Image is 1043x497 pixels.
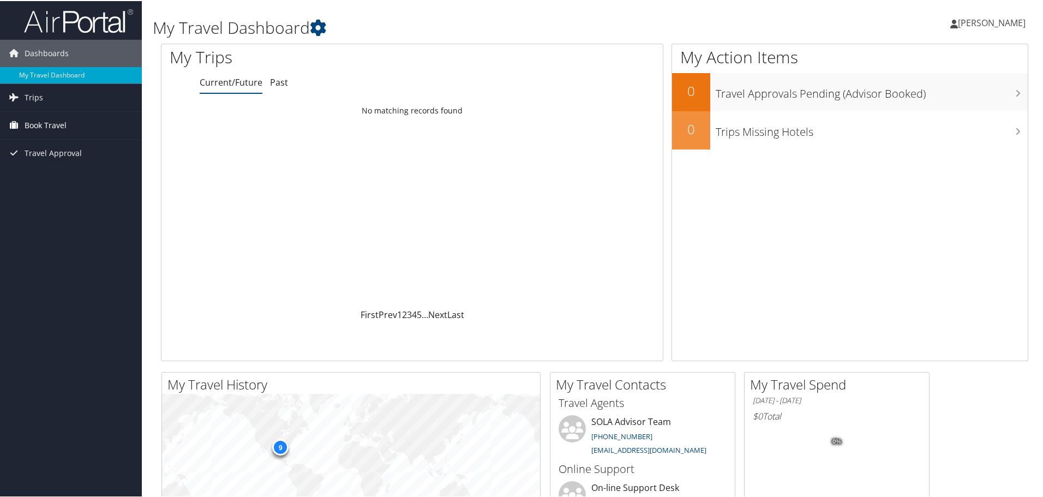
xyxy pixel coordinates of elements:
[559,460,727,476] h3: Online Support
[672,72,1028,110] a: 0Travel Approvals Pending (Advisor Booked)
[397,308,402,320] a: 1
[25,139,82,166] span: Travel Approval
[591,430,652,440] a: [PHONE_NUMBER]
[832,438,841,444] tspan: 0%
[556,374,735,393] h2: My Travel Contacts
[672,110,1028,148] a: 0Trips Missing Hotels
[417,308,422,320] a: 5
[753,394,921,405] h6: [DATE] - [DATE]
[559,394,727,410] h3: Travel Agents
[753,409,763,421] span: $0
[24,7,133,33] img: airportal-logo.png
[716,118,1028,139] h3: Trips Missing Hotels
[553,414,732,459] li: SOLA Advisor Team
[591,444,706,454] a: [EMAIL_ADDRESS][DOMAIN_NAME]
[716,80,1028,100] h3: Travel Approvals Pending (Advisor Booked)
[170,45,446,68] h1: My Trips
[428,308,447,320] a: Next
[412,308,417,320] a: 4
[672,119,710,137] h2: 0
[272,438,289,454] div: 9
[200,75,262,87] a: Current/Future
[153,15,742,38] h1: My Travel Dashboard
[407,308,412,320] a: 3
[422,308,428,320] span: …
[25,111,67,138] span: Book Travel
[270,75,288,87] a: Past
[167,374,540,393] h2: My Travel History
[361,308,379,320] a: First
[753,409,921,421] h6: Total
[379,308,397,320] a: Prev
[672,81,710,99] h2: 0
[958,16,1026,28] span: [PERSON_NAME]
[25,39,69,66] span: Dashboards
[750,374,929,393] h2: My Travel Spend
[950,5,1036,38] a: [PERSON_NAME]
[25,83,43,110] span: Trips
[672,45,1028,68] h1: My Action Items
[447,308,464,320] a: Last
[402,308,407,320] a: 2
[161,100,663,119] td: No matching records found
